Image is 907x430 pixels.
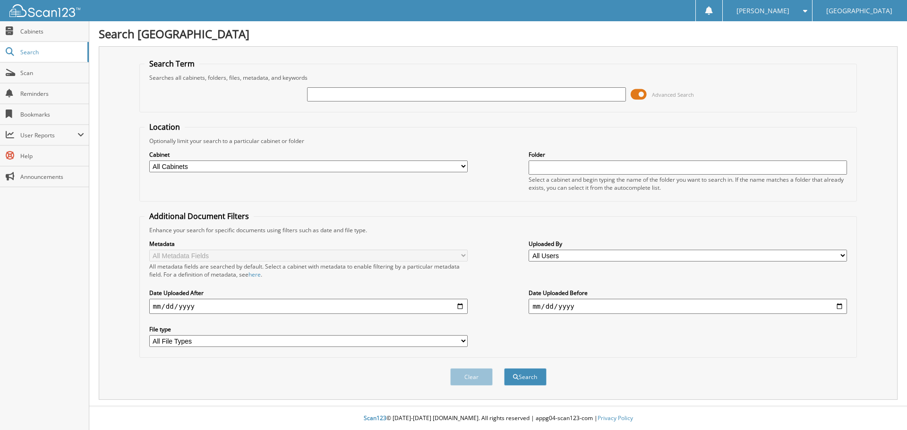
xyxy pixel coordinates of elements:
span: Cabinets [20,27,84,35]
span: Search [20,48,83,56]
a: Privacy Policy [598,414,633,422]
label: Date Uploaded After [149,289,468,297]
legend: Location [145,122,185,132]
div: Select a cabinet and begin typing the name of the folder you want to search in. If the name match... [529,176,847,192]
input: start [149,299,468,314]
button: Clear [450,368,493,386]
div: Searches all cabinets, folders, files, metadata, and keywords [145,74,852,82]
label: Date Uploaded Before [529,289,847,297]
button: Search [504,368,547,386]
span: Bookmarks [20,110,84,118]
label: Metadata [149,240,468,248]
span: [GEOGRAPHIC_DATA] [826,8,892,14]
span: Advanced Search [652,91,694,98]
label: File type [149,325,468,333]
div: All metadata fields are searched by default. Select a cabinet with metadata to enable filtering b... [149,262,468,278]
span: Scan [20,69,84,77]
span: User Reports [20,131,77,139]
div: Enhance your search for specific documents using filters such as date and file type. [145,226,852,234]
div: Optionally limit your search to a particular cabinet or folder [145,137,852,145]
legend: Search Term [145,59,199,69]
label: Uploaded By [529,240,847,248]
h1: Search [GEOGRAPHIC_DATA] [99,26,898,42]
a: here [248,270,261,278]
div: © [DATE]-[DATE] [DOMAIN_NAME]. All rights reserved | appg04-scan123-com | [89,407,907,430]
label: Cabinet [149,151,468,159]
span: Help [20,152,84,160]
legend: Additional Document Filters [145,211,254,221]
span: Announcements [20,173,84,181]
span: [PERSON_NAME] [736,8,789,14]
span: Scan123 [364,414,386,422]
span: Reminders [20,90,84,98]
label: Folder [529,151,847,159]
img: scan123-logo-white.svg [9,4,80,17]
input: end [529,299,847,314]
